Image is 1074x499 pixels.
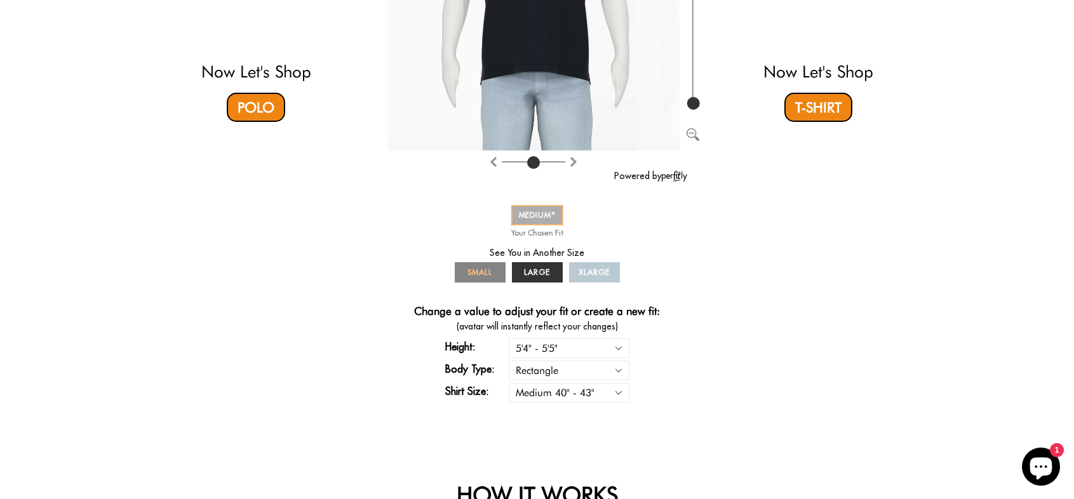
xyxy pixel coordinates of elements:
[455,262,506,283] a: SMALL
[387,320,687,333] span: (avatar will instantly reflect your changes)
[467,267,492,277] span: SMALL
[687,128,699,141] img: Zoom out
[488,157,499,167] img: Rotate clockwise
[687,126,699,138] button: Zoom out
[662,171,687,182] img: perfitly-logo_73ae6c82-e2e3-4a36-81b1-9e913f6ac5a1.png
[227,93,285,122] a: Polo
[568,157,579,167] img: Rotate counter clockwise
[784,93,852,122] a: T-Shirt
[488,154,499,169] button: Rotate clockwise
[414,305,660,320] h4: Change a value to adjust your fit or create a new fit:
[763,62,873,81] a: Now Let's Shop
[569,262,620,283] a: XLARGE
[445,339,509,354] label: Height:
[511,205,563,225] a: MEDIUM
[445,383,509,399] label: Shirt Size:
[524,267,550,277] span: LARGE
[568,154,579,169] button: Rotate counter clockwise
[445,361,509,376] label: Body Type:
[201,62,311,81] a: Now Let's Shop
[518,210,556,220] span: MEDIUM
[1018,448,1064,489] inbox-online-store-chat: Shopify online store chat
[579,267,610,277] span: XLARGE
[614,170,687,182] a: Powered by
[512,262,563,283] a: LARGE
